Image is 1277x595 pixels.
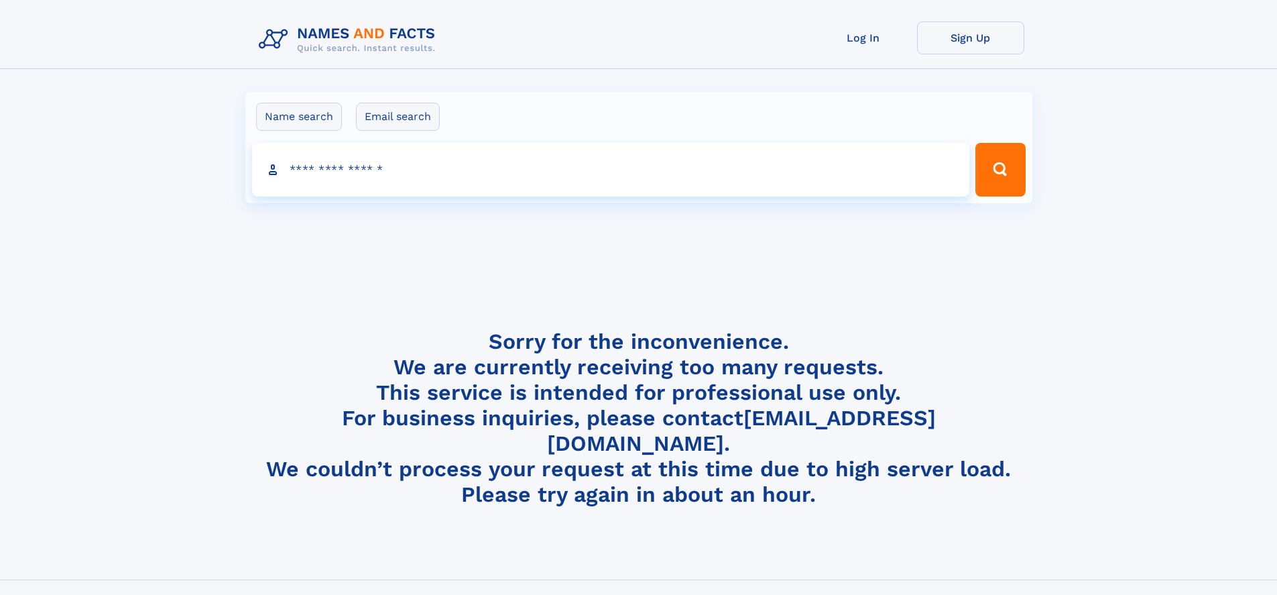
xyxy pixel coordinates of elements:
[256,103,342,131] label: Name search
[253,21,446,58] img: Logo Names and Facts
[975,143,1025,197] button: Search Button
[253,329,1024,508] h4: Sorry for the inconvenience. We are currently receiving too many requests. This service is intend...
[917,21,1024,54] a: Sign Up
[252,143,970,197] input: search input
[356,103,440,131] label: Email search
[547,405,936,456] a: [EMAIL_ADDRESS][DOMAIN_NAME]
[810,21,917,54] a: Log In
